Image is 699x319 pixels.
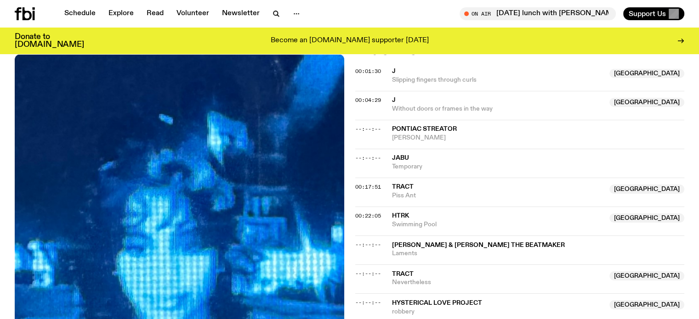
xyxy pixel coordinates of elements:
[392,76,604,84] span: Slipping fingers through curls
[271,37,429,45] p: Become an [DOMAIN_NAME] supporter [DATE]
[609,98,684,107] span: [GEOGRAPHIC_DATA]
[392,68,396,74] span: J
[392,242,565,248] span: [PERSON_NAME] & [PERSON_NAME] the Beatmaker
[609,271,684,280] span: [GEOGRAPHIC_DATA]
[355,67,381,75] span: 00:01:30
[355,212,381,219] span: 00:22:05
[216,7,265,20] a: Newsletter
[392,191,604,200] span: Piss Ant
[609,213,684,223] span: [GEOGRAPHIC_DATA]
[355,41,685,58] h2: Tracklist
[392,97,396,103] span: J
[609,185,684,194] span: [GEOGRAPHIC_DATA]
[392,213,409,219] span: HTRK
[355,125,381,133] span: --:--:--
[355,183,381,190] span: 00:17:51
[392,184,414,190] span: Tract
[392,134,685,142] span: [PERSON_NAME]
[103,7,139,20] a: Explore
[392,126,457,132] span: Pontiac Streator
[355,98,381,103] button: 00:04:29
[355,96,381,104] span: 00:04:29
[15,33,84,49] h3: Donate to [DOMAIN_NAME]
[392,300,482,306] span: Hysterical Love Project
[629,10,666,18] span: Support Us
[355,299,381,306] span: --:--:--
[141,7,169,20] a: Read
[609,300,684,309] span: [GEOGRAPHIC_DATA]
[609,69,684,78] span: [GEOGRAPHIC_DATA]
[392,278,604,287] span: Nevertheless
[355,213,381,218] button: 00:22:05
[392,249,685,258] span: Laments
[59,7,101,20] a: Schedule
[355,69,381,74] button: 00:01:30
[355,185,381,190] button: 00:17:51
[460,7,616,20] button: On Air[DATE] lunch with [PERSON_NAME]!
[171,7,215,20] a: Volunteer
[392,162,685,171] span: Temporary
[392,220,604,229] span: Swimming Pool
[355,154,381,162] span: --:--:--
[355,270,381,277] span: --:--:--
[355,241,381,248] span: --:--:--
[392,308,604,316] span: robbery
[392,155,409,161] span: Jabu
[392,105,604,113] span: Without doors or frames in the way
[623,7,684,20] button: Support Us
[392,271,414,277] span: Tract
